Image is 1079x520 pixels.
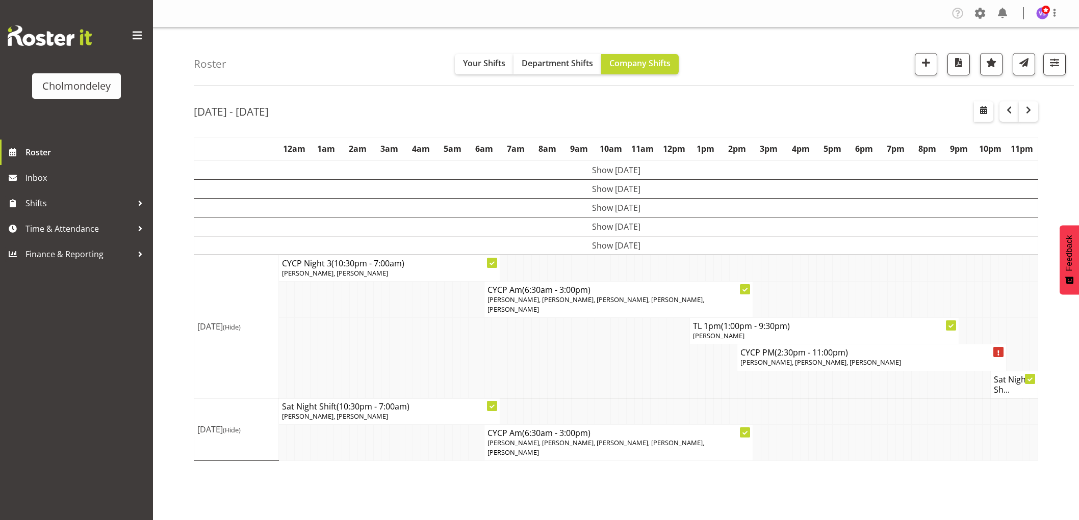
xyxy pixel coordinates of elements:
span: Feedback [1065,235,1074,271]
span: [PERSON_NAME], [PERSON_NAME] [282,412,388,421]
h4: Roster [194,58,226,70]
td: Show [DATE] [194,236,1038,255]
span: [PERSON_NAME], [PERSON_NAME] [282,268,388,278]
th: 1am [310,137,342,160]
th: 3pm [753,137,785,160]
span: Department Shifts [522,58,593,69]
th: 6am [468,137,500,160]
span: Finance & Reporting [25,247,133,262]
th: 1pm [690,137,722,160]
td: Show [DATE] [194,160,1038,180]
th: 4pm [785,137,816,160]
th: 2am [342,137,373,160]
span: (Hide) [223,322,241,332]
th: 10pm [974,137,1006,160]
span: [PERSON_NAME], [PERSON_NAME], [PERSON_NAME], [PERSON_NAME], [PERSON_NAME] [487,295,704,314]
span: Shifts [25,196,133,211]
th: 7am [500,137,531,160]
span: (10:30pm - 7:00am) [337,401,409,412]
button: Feedback - Show survey [1060,225,1079,294]
td: [DATE] [194,255,279,398]
th: 10am [595,137,627,160]
span: Company Shifts [609,58,671,69]
button: Send a list of all shifts for the selected filtered period to all rostered employees. [1013,53,1035,75]
h4: CYCP PM [740,347,1003,358]
div: Cholmondeley [42,78,111,94]
th: 8am [532,137,563,160]
button: Department Shifts [513,54,601,74]
span: [PERSON_NAME], [PERSON_NAME], [PERSON_NAME] [740,358,901,367]
span: Roster [25,145,148,160]
th: 12am [278,137,310,160]
h4: Sat Night Sh... [994,374,1035,395]
span: (10:30pm - 7:00am) [331,258,404,269]
h4: CYCP Am [487,285,750,295]
td: Show [DATE] [194,198,1038,217]
span: Time & Attendance [25,221,133,236]
h4: Sat Night Shift [282,401,497,412]
span: (2:30pm - 11:00pm) [775,347,848,358]
span: (6:30am - 3:00pm) [522,427,590,439]
button: Company Shifts [601,54,679,74]
h4: CYCP Night 3 [282,258,497,268]
th: 5pm [816,137,848,160]
th: 7pm [880,137,911,160]
th: 11pm [1006,137,1038,160]
th: 11am [627,137,658,160]
span: [PERSON_NAME] [693,331,744,340]
td: [DATE] [194,398,279,461]
button: Select a specific date within the roster. [974,101,993,122]
span: (Hide) [223,425,241,434]
th: 3am [373,137,405,160]
button: Highlight an important date within the roster. [980,53,1003,75]
td: Show [DATE] [194,179,1038,198]
th: 6pm [848,137,880,160]
th: 4am [405,137,436,160]
span: Your Shifts [463,58,505,69]
img: victoria-spackman5507.jpg [1036,7,1048,19]
span: (1:00pm - 9:30pm) [721,320,790,332]
button: Download a PDF of the roster according to the set date range. [947,53,970,75]
th: 2pm [722,137,753,160]
h4: CYCP Am [487,428,750,438]
h4: TL 1pm [693,321,956,331]
button: Your Shifts [455,54,513,74]
img: Rosterit website logo [8,25,92,46]
th: 12pm [658,137,690,160]
th: 9pm [943,137,974,160]
th: 9am [563,137,595,160]
span: [PERSON_NAME], [PERSON_NAME], [PERSON_NAME], [PERSON_NAME], [PERSON_NAME] [487,438,704,457]
td: Show [DATE] [194,217,1038,236]
button: Filter Shifts [1043,53,1066,75]
span: Inbox [25,170,148,185]
th: 5am [436,137,468,160]
button: Add a new shift [915,53,937,75]
span: (6:30am - 3:00pm) [522,284,590,295]
h2: [DATE] - [DATE] [194,105,269,118]
th: 8pm [911,137,943,160]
